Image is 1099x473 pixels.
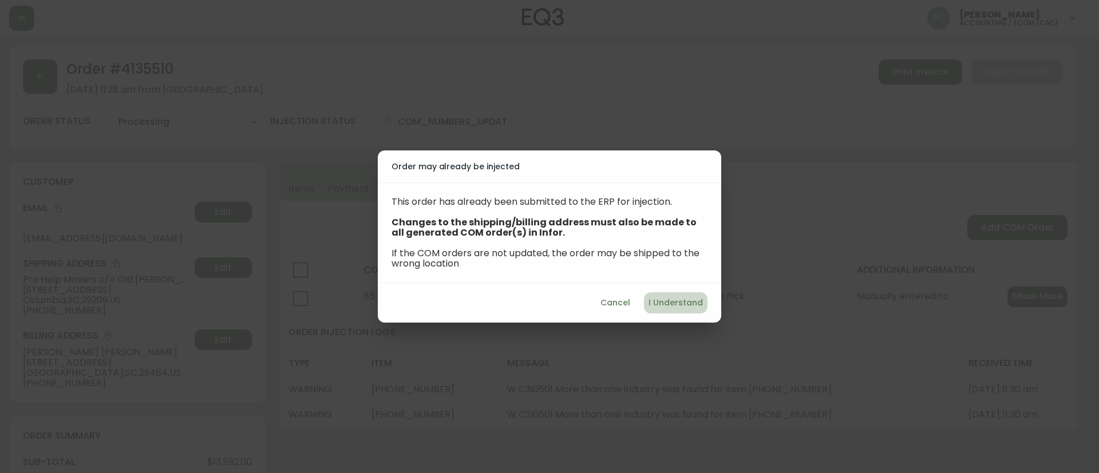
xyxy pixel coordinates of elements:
[600,296,630,310] span: Cancel
[596,292,635,313] button: Cancel
[644,292,707,313] button: I Understand
[649,296,703,310] span: I Understand
[392,197,707,269] p: This order has already been submitted to the ERP for injection. If the COM orders are not updated...
[392,160,707,173] h2: Order may already be injected
[392,216,697,239] b: Changes to the shipping/billing address must also be made to all generated COM order(s) in Infor.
